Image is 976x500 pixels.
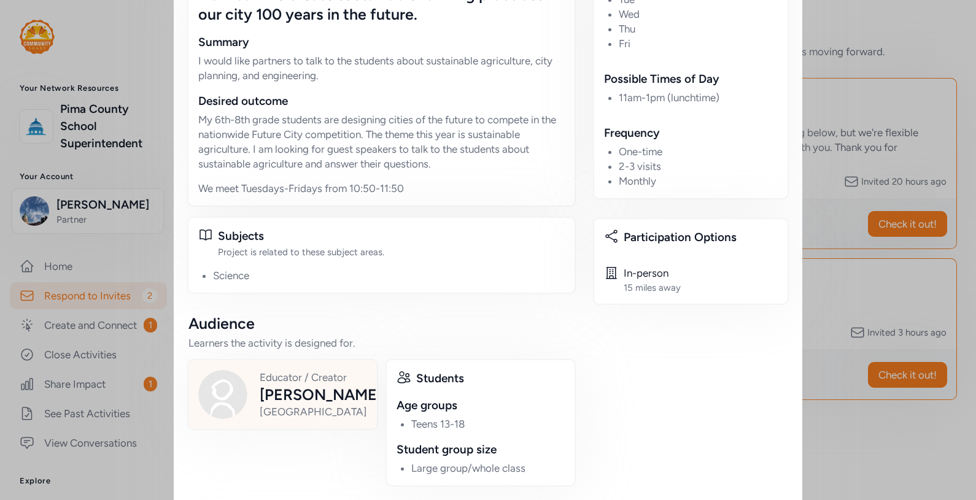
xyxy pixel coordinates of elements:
li: Teens 13-18 [411,417,565,431]
img: Avatar [198,370,247,419]
div: Desired outcome [198,93,565,110]
div: Possible Times of Day [604,71,778,88]
div: Project is related to these subject areas. [218,246,565,258]
div: Student group size [397,441,565,458]
div: Subjects [218,228,565,245]
div: In-person [624,266,681,280]
div: [PERSON_NAME] [260,385,382,404]
div: Frequency [604,125,778,142]
p: We meet Tuesdays-Fridays from 10:50-11:50 [198,181,565,196]
li: 2-3 visits [619,159,778,174]
li: Large group/whole class [411,461,565,475]
div: Participation Options [624,229,778,246]
li: Monthly [619,174,778,188]
p: My 6th-8th grade students are designing cities of the future to compete in the nationwide Future ... [198,112,565,171]
div: 15 miles away [624,282,681,294]
div: Learners the activity is designed for. [188,336,575,350]
p: I would like partners to talk to the students about sustainable agriculture, city planning, and e... [198,53,565,83]
div: Summary [198,34,565,51]
div: Age groups [397,397,565,414]
li: Science [213,268,565,283]
li: 11am-1pm (lunchtime) [619,90,778,105]
div: Educator / Creator [260,370,382,385]
li: Thu [619,21,778,36]
li: Wed [619,7,778,21]
li: Fri [619,36,778,51]
div: [GEOGRAPHIC_DATA] [260,404,382,419]
div: Audience [188,313,575,333]
li: One-time [619,144,778,159]
div: Students [416,370,565,387]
